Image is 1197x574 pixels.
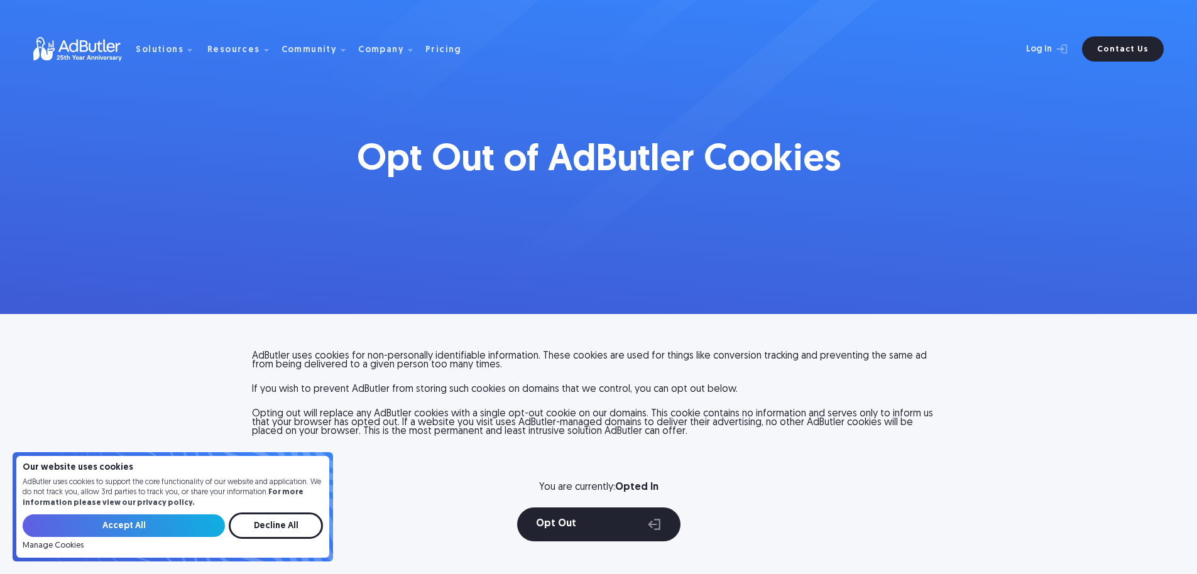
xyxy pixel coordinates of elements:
input: Accept All [23,514,225,537]
p: Opting out will replace any AdButler cookies with a single opt-out cookie on our domains. This co... [252,409,946,436]
div: Resources [207,46,260,55]
input: Decline All [229,512,323,539]
p: If you wish to prevent AdButler from storing such cookies on domains that we control, you can opt... [252,385,946,394]
div: Company [358,29,423,69]
h1: Opt Out of AdButler Cookies [353,138,845,183]
div: Community [281,29,356,69]
p: AdButler uses cookies for non-personally identifiable information. These cookies are used for thi... [252,352,946,369]
div: Community [281,46,337,55]
a: Manage Cookies [23,541,84,550]
button: Opt Out [517,507,680,541]
a: Log In [993,36,1074,62]
div: Solutions [136,29,202,69]
div: Resources [207,29,279,69]
p: You are currently: [252,483,946,492]
span: Opted In [615,482,659,492]
p: AdButler uses cookies to support the core functionality of our website and application. We do not... [23,477,323,509]
div: Solutions [136,46,183,55]
a: Contact Us [1082,36,1164,62]
h4: Our website uses cookies [23,463,323,472]
form: Email Form [23,512,323,550]
div: Pricing [425,46,462,55]
a: Pricing [425,43,472,55]
div: Company [358,46,404,55]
